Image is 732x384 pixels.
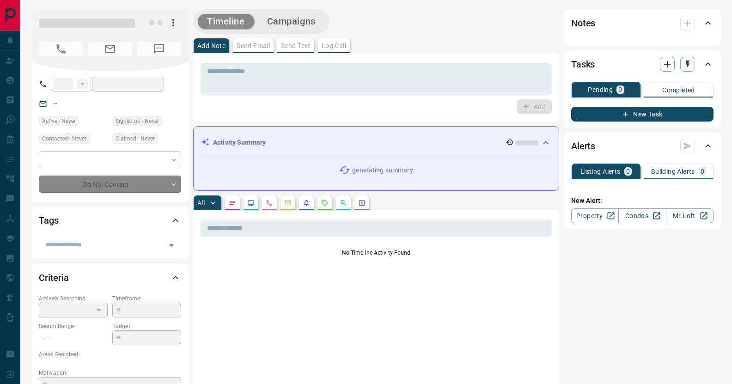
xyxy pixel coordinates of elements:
[88,42,132,56] span: No Email
[571,16,595,30] h2: Notes
[651,168,695,175] p: Building Alerts
[165,239,178,252] button: Open
[571,196,714,206] p: New Alert:
[666,208,714,223] a: Mr.Loft
[358,199,366,207] svg: Agent Actions
[116,116,159,126] span: Signed up - Never
[571,135,714,157] div: Alerts
[247,199,255,207] svg: Lead Browsing Activity
[39,42,83,56] span: No Number
[198,14,254,29] button: Timeline
[321,199,329,207] svg: Requests
[618,208,666,223] a: Condos
[213,138,266,147] p: Activity Summary
[39,350,181,359] p: Areas Searched:
[39,369,181,377] p: Motivation:
[116,134,155,143] span: Claimed - Never
[197,43,226,49] p: Add Note
[42,116,76,126] span: Active - Never
[39,213,58,228] h2: Tags
[201,134,551,151] div: Activity Summary
[701,168,704,175] p: 0
[588,86,613,93] p: Pending
[571,107,714,122] button: New Task
[571,208,619,223] a: Property
[39,330,108,346] p: -- - --
[39,270,69,285] h2: Criteria
[112,322,181,330] p: Budget:
[39,294,108,303] p: Actively Searching:
[42,134,86,143] span: Contacted - Never
[229,199,236,207] svg: Notes
[39,176,181,193] div: Do Not Contact
[352,165,413,175] p: generating summary
[197,200,205,206] p: All
[266,199,273,207] svg: Calls
[39,322,108,330] p: Search Range:
[571,53,714,75] div: Tasks
[662,87,695,93] p: Completed
[137,42,181,56] span: No Number
[54,100,57,107] a: --
[258,14,325,29] button: Campaigns
[626,168,630,175] p: 0
[571,12,714,34] div: Notes
[112,294,181,303] p: Timeframe:
[571,57,595,72] h2: Tasks
[201,249,552,257] p: No Timeline Activity Found
[580,168,621,175] p: Listing Alerts
[303,199,310,207] svg: Listing Alerts
[571,139,595,153] h2: Alerts
[618,86,622,93] p: 0
[39,209,181,232] div: Tags
[340,199,347,207] svg: Opportunities
[39,267,181,289] div: Criteria
[284,199,292,207] svg: Emails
